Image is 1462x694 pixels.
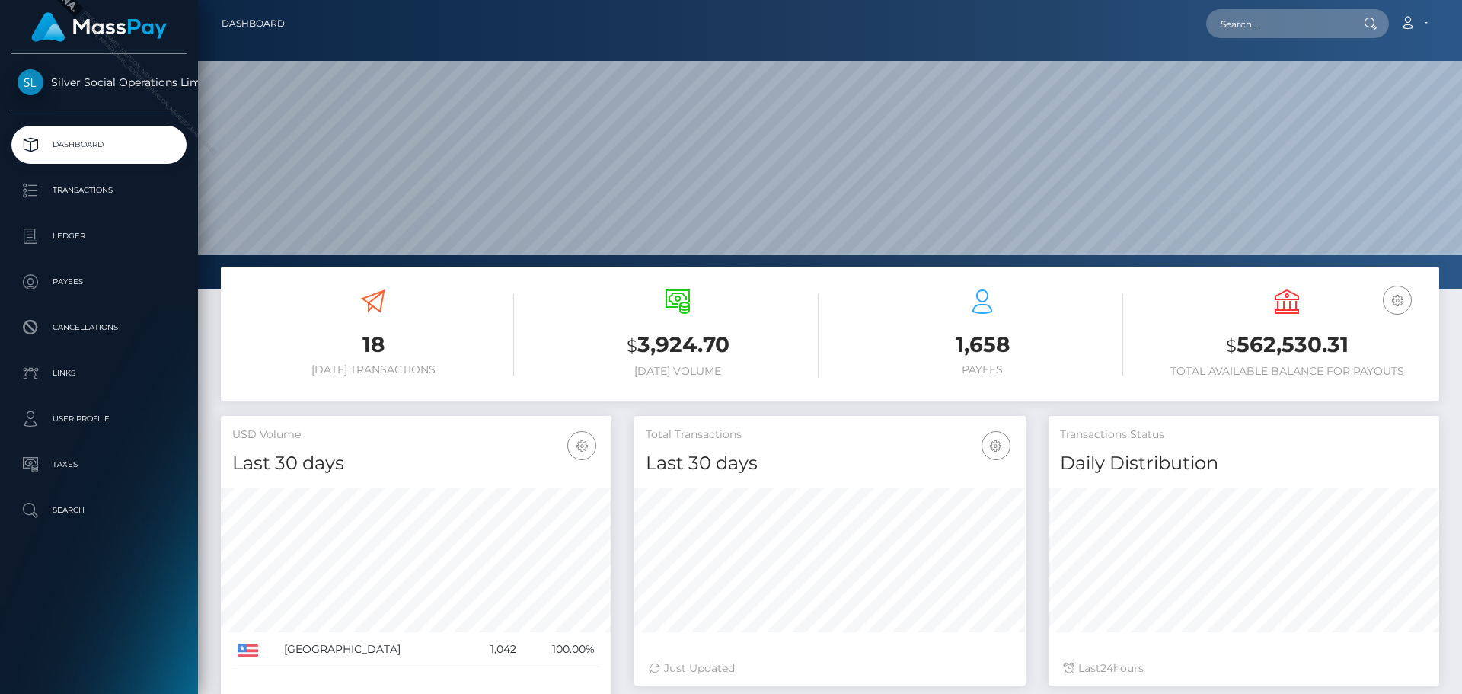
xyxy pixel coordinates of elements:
[18,408,180,430] p: User Profile
[1100,661,1113,675] span: 24
[18,179,180,202] p: Transactions
[841,363,1123,376] h6: Payees
[18,453,180,476] p: Taxes
[1146,330,1428,361] h3: 562,530.31
[232,450,600,477] h4: Last 30 days
[11,171,187,209] a: Transactions
[1060,427,1428,443] h5: Transactions Status
[279,632,468,667] td: [GEOGRAPHIC_DATA]
[11,446,187,484] a: Taxes
[222,8,285,40] a: Dashboard
[18,316,180,339] p: Cancellations
[11,491,187,529] a: Search
[537,330,819,361] h3: 3,924.70
[11,75,187,89] span: Silver Social Operations Limited
[11,263,187,301] a: Payees
[18,499,180,522] p: Search
[646,427,1014,443] h5: Total Transactions
[18,225,180,248] p: Ledger
[11,400,187,438] a: User Profile
[238,644,258,657] img: US.png
[18,69,43,95] img: Silver Social Operations Limited
[18,270,180,293] p: Payees
[522,632,601,667] td: 100.00%
[11,217,187,255] a: Ledger
[1146,365,1428,378] h6: Total Available Balance for Payouts
[1226,335,1237,357] small: $
[1064,660,1424,676] div: Last hours
[18,133,180,156] p: Dashboard
[537,365,819,378] h6: [DATE] Volume
[467,632,521,667] td: 1,042
[232,330,514,360] h3: 18
[232,427,600,443] h5: USD Volume
[646,450,1014,477] h4: Last 30 days
[1206,9,1349,38] input: Search...
[11,354,187,392] a: Links
[18,362,180,385] p: Links
[841,330,1123,360] h3: 1,658
[232,363,514,376] h6: [DATE] Transactions
[650,660,1010,676] div: Just Updated
[11,126,187,164] a: Dashboard
[11,309,187,347] a: Cancellations
[627,335,637,357] small: $
[1060,450,1428,477] h4: Daily Distribution
[31,12,167,42] img: MassPay Logo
